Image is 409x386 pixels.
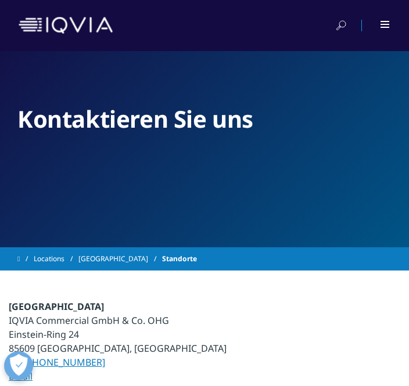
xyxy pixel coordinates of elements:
[4,351,33,380] button: Präferenzen öffnen
[34,253,78,265] a: Locations
[162,253,197,265] span: Standorte
[78,253,162,265] a: [GEOGRAPHIC_DATA]
[17,104,392,134] h2: Kontaktieren Sie uns
[23,356,105,369] a: [PHONE_NUMBER]
[9,300,104,313] strong: [GEOGRAPHIC_DATA]
[9,314,227,355] span: IQVIA Commercial GmbH & Co. OHG Einstein-Ring 24 85609 [GEOGRAPHIC_DATA], [GEOGRAPHIC_DATA]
